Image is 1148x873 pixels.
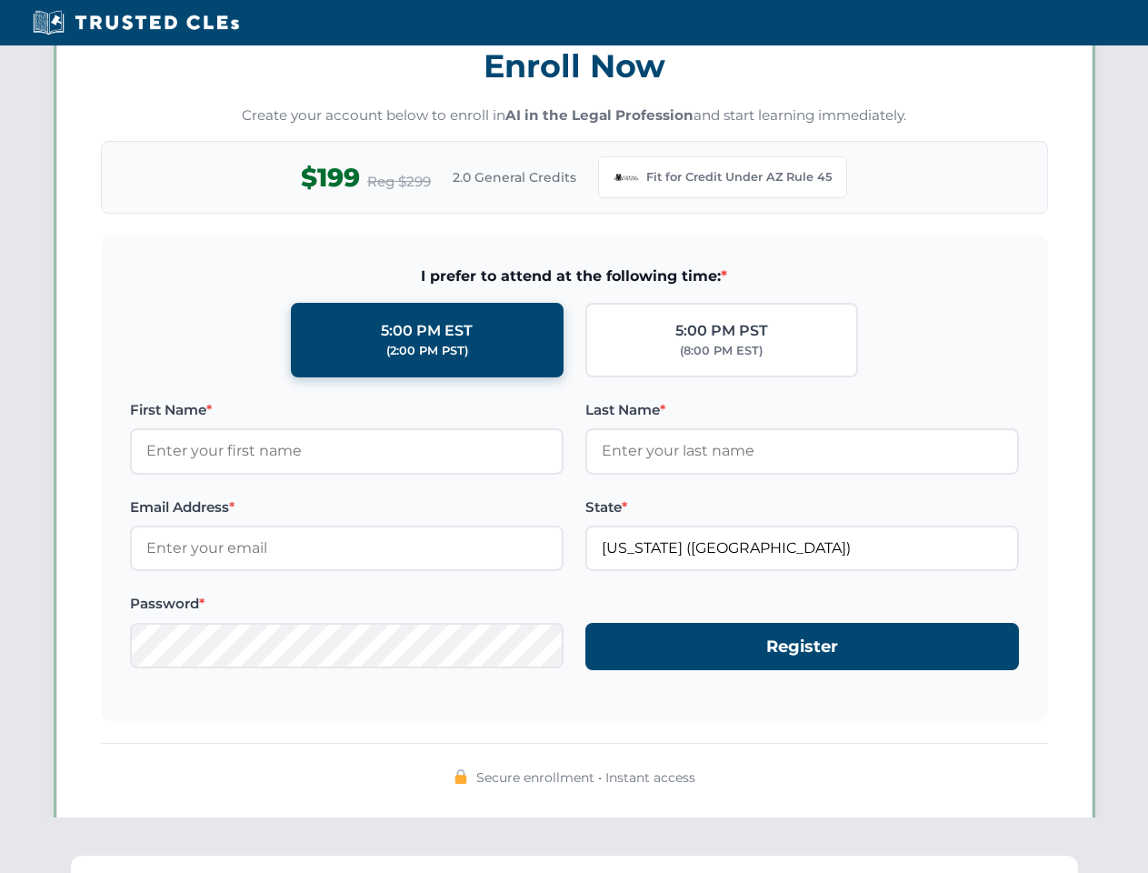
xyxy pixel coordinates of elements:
[585,399,1019,421] label: Last Name
[130,497,564,518] label: Email Address
[301,157,360,198] span: $199
[505,106,694,124] strong: AI in the Legal Profession
[130,526,564,571] input: Enter your email
[130,428,564,474] input: Enter your first name
[585,497,1019,518] label: State
[381,319,473,343] div: 5:00 PM EST
[386,342,468,360] div: (2:00 PM PST)
[675,319,768,343] div: 5:00 PM PST
[453,167,576,187] span: 2.0 General Credits
[130,265,1019,288] span: I prefer to attend at the following time:
[680,342,763,360] div: (8:00 PM EST)
[614,165,639,190] img: Arizona Bar
[585,623,1019,671] button: Register
[646,168,832,186] span: Fit for Credit Under AZ Rule 45
[130,593,564,615] label: Password
[476,768,695,788] span: Secure enrollment • Instant access
[367,171,431,193] span: Reg $299
[101,105,1048,126] p: Create your account below to enroll in and start learning immediately.
[101,37,1048,95] h3: Enroll Now
[585,526,1019,571] input: Arizona (AZ)
[27,9,245,36] img: Trusted CLEs
[585,428,1019,474] input: Enter your last name
[454,769,468,784] img: 🔒
[130,399,564,421] label: First Name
